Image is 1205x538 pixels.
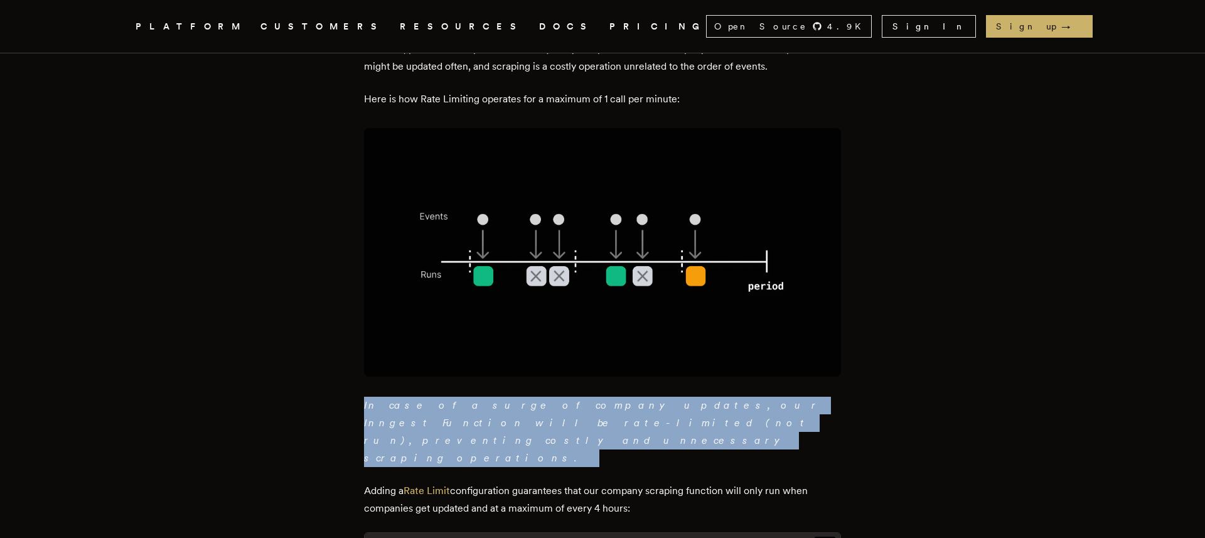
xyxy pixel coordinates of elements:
[400,19,524,35] button: RESOURCES
[539,19,594,35] a: DOCS
[364,482,841,517] p: Adding a configuration guarantees that our company scraping function will only run when companies...
[882,15,976,38] a: Sign In
[986,15,1093,38] a: Sign up
[260,19,385,35] a: CUSTOMERS
[1061,20,1083,33] span: →
[364,128,841,377] img: Rate limiting will ensure that an Inngest Function is only called based on the configured frequen...
[364,399,821,464] em: In case of a surge of company updates, our Inngest Function will be rate-limited (not run), preve...
[364,90,841,108] p: Here is how Rate Limiting operates for a maximum of 1 call per minute:
[714,20,807,33] span: Open Source
[609,19,706,35] a: PRICING
[404,485,450,497] a: Rate Limit
[136,19,245,35] button: PLATFORM
[827,20,869,33] span: 4.9 K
